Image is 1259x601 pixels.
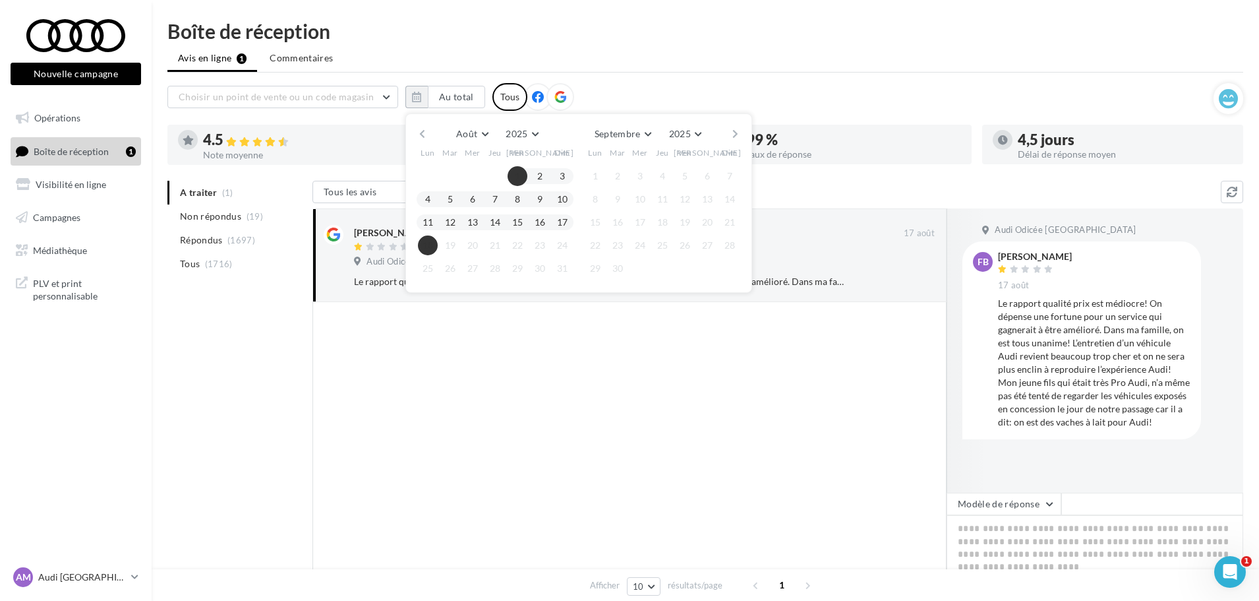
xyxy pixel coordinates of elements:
[465,147,481,158] span: Mer
[771,575,792,596] span: 1
[530,189,550,209] button: 9
[995,224,1136,236] span: Audi Odicée [GEOGRAPHIC_DATA]
[508,212,527,232] button: 15
[610,147,626,158] span: Mar
[247,211,263,222] span: (19)
[463,212,483,232] button: 13
[585,259,605,278] button: 29
[947,493,1061,515] button: Modèle de réponse
[508,259,527,278] button: 29
[585,212,605,232] button: 15
[697,166,717,186] button: 6
[203,150,418,160] div: Note moyenne
[418,236,438,255] button: 18
[488,147,502,158] span: Jeu
[585,189,605,209] button: 8
[463,189,483,209] button: 6
[746,150,961,159] div: Taux de réponse
[126,146,136,157] div: 1
[588,147,602,158] span: Lun
[656,147,669,158] span: Jeu
[653,189,672,209] button: 11
[595,128,641,139] span: Septembre
[554,147,570,158] span: Dim
[227,235,255,245] span: (1697)
[203,133,418,148] div: 4.5
[722,147,738,158] span: Dim
[456,128,477,139] span: Août
[530,166,550,186] button: 2
[492,83,527,111] div: Tous
[627,577,660,596] button: 10
[485,236,505,255] button: 21
[8,104,144,132] a: Opérations
[354,275,849,288] div: Le rapport qualité prix est médiocre! On dépense une fortune pour un service qui gagnerait à être...
[418,189,438,209] button: 4
[421,147,435,158] span: Lun
[312,181,444,203] button: Tous les avis
[8,137,144,166] a: Boîte de réception1
[180,210,241,223] span: Non répondus
[451,125,493,143] button: Août
[675,189,695,209] button: 12
[720,166,740,186] button: 7
[589,125,657,143] button: Septembre
[1018,150,1233,159] div: Délai de réponse moyen
[608,166,628,186] button: 2
[674,147,742,158] span: [PERSON_NAME]
[998,252,1072,261] div: [PERSON_NAME]
[485,259,505,278] button: 28
[418,259,438,278] button: 25
[418,212,438,232] button: 11
[205,259,233,269] span: (1716)
[697,212,717,232] button: 20
[33,274,136,303] span: PLV et print personnalisable
[630,166,650,186] button: 3
[180,257,200,270] span: Tous
[653,166,672,186] button: 4
[590,579,620,592] span: Afficher
[608,212,628,232] button: 16
[440,236,460,255] button: 19
[675,236,695,255] button: 26
[440,212,460,232] button: 12
[552,259,572,278] button: 31
[33,212,80,223] span: Campagnes
[530,236,550,255] button: 23
[463,259,483,278] button: 27
[904,228,935,239] span: 17 août
[998,280,1029,292] span: 17 août
[552,236,572,255] button: 24
[508,166,527,186] button: 1
[11,565,141,590] a: AM Audi [GEOGRAPHIC_DATA]
[167,86,398,108] button: Choisir un point de vente ou un code magasin
[440,259,460,278] button: 26
[720,212,740,232] button: 21
[405,86,485,108] button: Au total
[33,244,87,255] span: Médiathèque
[8,171,144,199] a: Visibilité en ligne
[366,256,508,268] span: Audi Odicée [GEOGRAPHIC_DATA]
[675,212,695,232] button: 19
[552,166,572,186] button: 3
[697,189,717,209] button: 13
[167,21,1243,41] div: Boîte de réception
[485,212,505,232] button: 14
[668,579,722,592] span: résultats/page
[354,226,428,239] div: [PERSON_NAME]
[675,166,695,186] button: 5
[180,234,223,247] span: Répondus
[630,189,650,209] button: 10
[324,186,377,197] span: Tous les avis
[608,189,628,209] button: 9
[506,128,527,139] span: 2025
[552,189,572,209] button: 10
[270,51,333,65] span: Commentaires
[36,179,106,190] span: Visibilité en ligne
[8,237,144,265] a: Médiathèque
[653,236,672,255] button: 25
[530,212,550,232] button: 16
[8,204,144,232] a: Campagnes
[653,212,672,232] button: 18
[632,147,648,158] span: Mer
